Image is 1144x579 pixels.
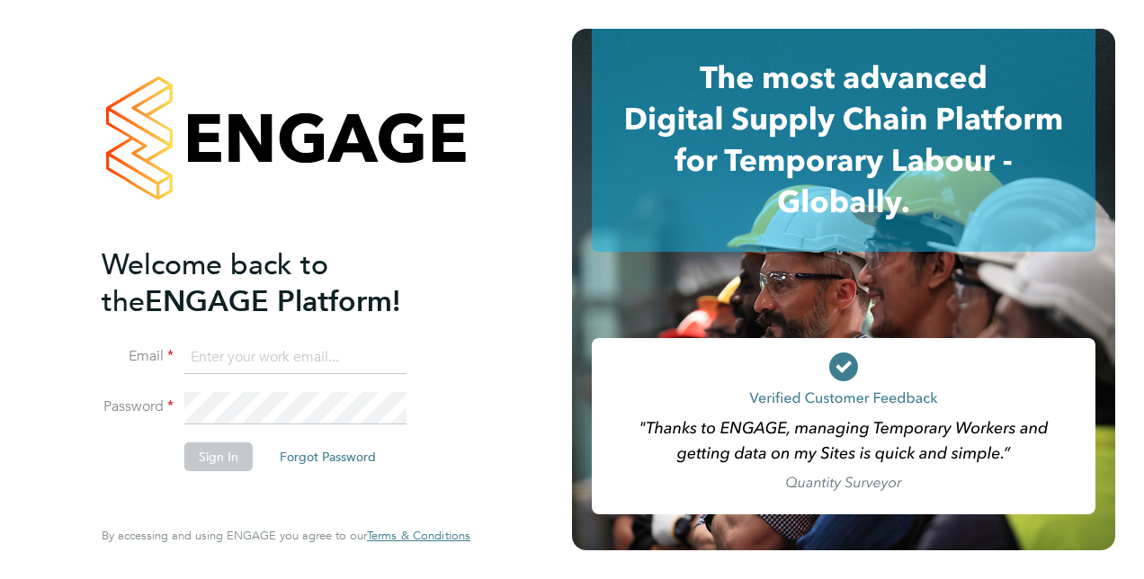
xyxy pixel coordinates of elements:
[102,528,470,543] span: By accessing and using ENGAGE you agree to our
[102,247,328,319] span: Welcome back to the
[184,442,253,471] button: Sign In
[367,529,470,543] a: Terms & Conditions
[184,342,407,374] input: Enter your work email...
[367,528,470,543] span: Terms & Conditions
[102,397,174,416] label: Password
[102,246,452,320] h2: ENGAGE Platform!
[102,347,174,366] label: Email
[265,442,390,471] button: Forgot Password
